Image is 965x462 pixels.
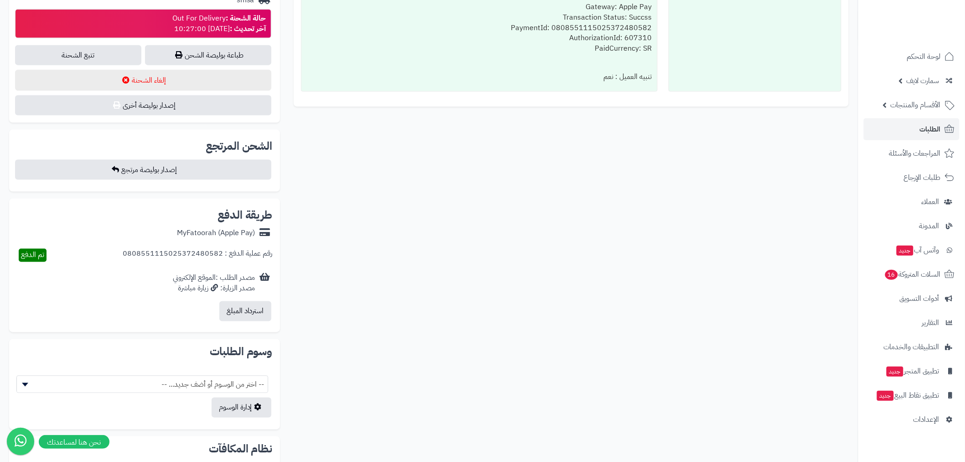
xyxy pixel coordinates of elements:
[15,95,271,115] button: إصدار بوليصة أخرى
[900,292,939,305] span: أدوات التسويق
[864,336,960,358] a: التطبيقات والخدمات
[864,312,960,334] a: التقارير
[884,341,939,353] span: التطبيقات والخدمات
[177,228,255,238] div: MyFatoorah (Apple Pay)
[123,249,273,262] div: رقم عملية الدفع : 0808551115025372480582
[885,270,898,280] span: 16
[145,45,271,65] a: طباعة بوليصة الشحن
[864,46,960,68] a: لوحة التحكم
[884,268,941,281] span: السلات المتروكة
[907,50,941,63] span: لوحة التحكم
[897,246,913,256] span: جديد
[307,68,652,86] div: تنبيه العميل : نعم
[891,99,941,111] span: الأقسام والمنتجات
[864,239,960,261] a: وآتس آبجديد
[15,70,271,91] button: إلغاء الشحنة
[887,367,903,377] span: جديد
[864,409,960,430] a: الإعدادات
[219,301,271,321] button: استرداد المبلغ
[904,171,941,184] span: طلبات الإرجاع
[876,389,939,402] span: تطبيق نقاط البيع
[218,210,273,220] h2: طريقة الدفع
[864,360,960,382] a: تطبيق المتجرجديد
[922,195,939,208] span: العملاء
[206,141,273,152] h2: الشحن المرتجع
[864,118,960,140] a: الطلبات
[864,191,960,213] a: العملاء
[16,376,268,393] span: -- اختر من الوسوم أو أضف جديد... --
[864,167,960,189] a: طلبات الإرجاع
[864,142,960,164] a: المراجعات والأسئلة
[922,316,939,329] span: التقارير
[230,23,266,34] strong: آخر تحديث :
[226,13,266,24] strong: حالة الشحنة :
[173,283,255,294] div: مصدر الزيارة: زيارة مباشرة
[907,74,939,87] span: سمارت لايف
[16,444,273,455] h2: نظام المكافآت
[919,220,939,232] span: المدونة
[864,288,960,310] a: أدوات التسويق
[15,45,141,65] a: تتبع الشحنة
[864,263,960,285] a: السلات المتروكة16
[15,160,271,180] button: إصدار بوليصة مرتجع
[21,250,44,261] span: تم الدفع
[212,398,271,418] a: إدارة الوسوم
[864,215,960,237] a: المدونة
[173,273,255,294] div: مصدر الطلب :الموقع الإلكتروني
[896,244,939,257] span: وآتس آب
[920,123,941,136] span: الطلبات
[16,346,273,357] h2: وسوم الطلبات
[886,365,939,378] span: تطبيق المتجر
[17,376,268,394] span: -- اختر من الوسوم أو أضف جديد... --
[913,413,939,426] span: الإعدادات
[864,384,960,406] a: تطبيق نقاط البيعجديد
[889,147,941,160] span: المراجعات والأسئلة
[172,13,266,34] div: Out For Delivery [DATE] 10:27:00
[877,391,894,401] span: جديد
